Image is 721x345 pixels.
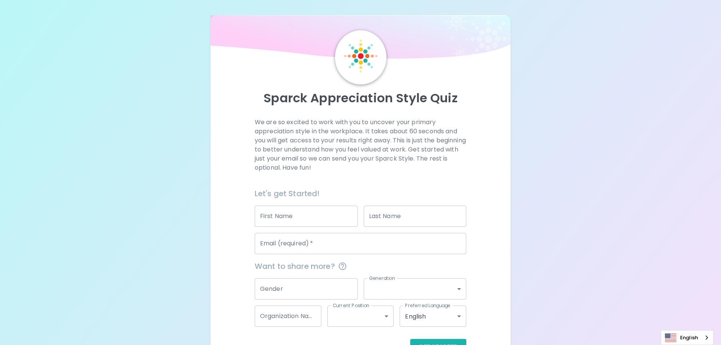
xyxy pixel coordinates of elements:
[400,306,466,327] div: English
[255,118,466,172] p: We are so excited to work with you to uncover your primary appreciation style in the workplace. I...
[661,330,713,345] div: Language
[333,302,369,309] label: Current Position
[338,262,347,271] svg: This information is completely confidential and only used for aggregated appreciation studies at ...
[344,39,377,73] img: Sparck Logo
[220,91,502,106] p: Sparck Appreciation Style Quiz
[255,260,466,272] span: Want to share more?
[661,331,713,345] a: English
[210,15,511,62] img: wave
[255,187,466,200] h6: Let's get Started!
[661,330,713,345] aside: Language selected: English
[369,275,395,281] label: Generation
[405,302,450,309] label: Preferred Language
